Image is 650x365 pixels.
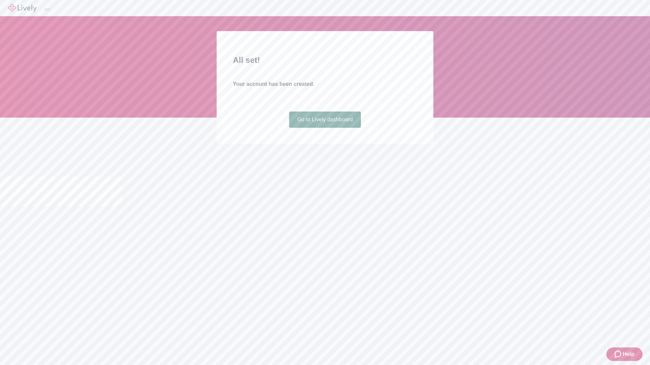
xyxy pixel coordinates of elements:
[606,347,643,361] button: Zendesk support iconHelp
[623,350,634,358] span: Help
[289,112,361,128] a: Go to Lively dashboard
[8,4,37,12] img: Lively
[614,350,623,358] svg: Zendesk support icon
[233,80,417,88] h4: Your account has been created.
[233,54,417,66] h2: All set!
[45,8,50,10] button: Log out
